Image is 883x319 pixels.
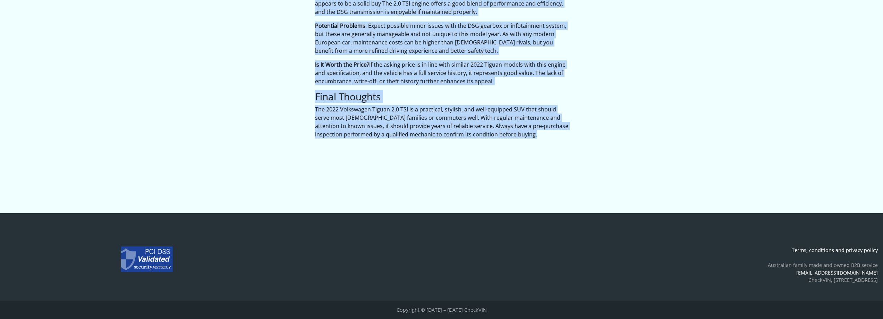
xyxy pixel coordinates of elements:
[796,269,878,276] a: [EMAIL_ADDRESS][DOMAIN_NAME]
[315,60,568,85] p: If the asking price is in line with similar 2022 Tiguan models with this engine and specification...
[315,105,568,138] p: The 2022 Volkswagen Tiguan 2.0 TSI is a practical, stylish, and well-equipped SUV that should ser...
[792,247,878,253] a: Terms, conditions and privacy policy
[121,246,173,272] img: SecurityMetrics Credit Card Safe
[315,61,369,68] strong: Is It Worth the Price?
[315,22,365,30] strong: Potential Problems
[294,246,883,284] div: Australian family made and owned B2B service CheckVIN, [STREET_ADDRESS]
[315,22,568,55] p: : Expect possible minor issues with the DSG gearbox or infotainment system, but these are general...
[315,91,568,103] h3: Final Thoughts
